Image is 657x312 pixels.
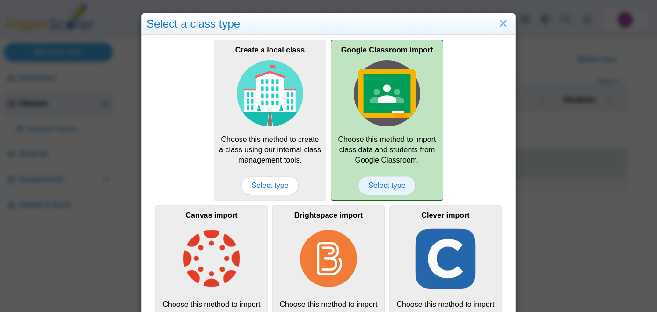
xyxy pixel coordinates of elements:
a: Create a local class Choose this method to create a class using our internal class management too... [214,40,326,200]
span: Select type [241,176,298,195]
img: class-type-brightspace.png [295,225,362,292]
span: Select type [358,176,415,195]
b: Brightspace import [294,211,363,219]
img: class-type-clever.png [412,225,479,292]
img: class-type-google-classroom.svg [354,60,420,127]
b: Google Classroom import [341,46,433,54]
a: Google Classroom import Choose this method to import class data and students from Google Classroo... [331,40,443,200]
div: Choose this method to create a class using our internal class management tools. [214,40,326,200]
b: Create a local class [235,46,305,54]
img: class-type-canvas.png [178,225,245,292]
div: Select a class type [142,13,515,35]
b: Canvas import [185,211,237,219]
a: Close [496,16,511,32]
b: Clever import [421,211,469,219]
div: Choose this method to import class data and students from Google Classroom. [331,40,443,200]
img: class-type-local.svg [237,60,303,127]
